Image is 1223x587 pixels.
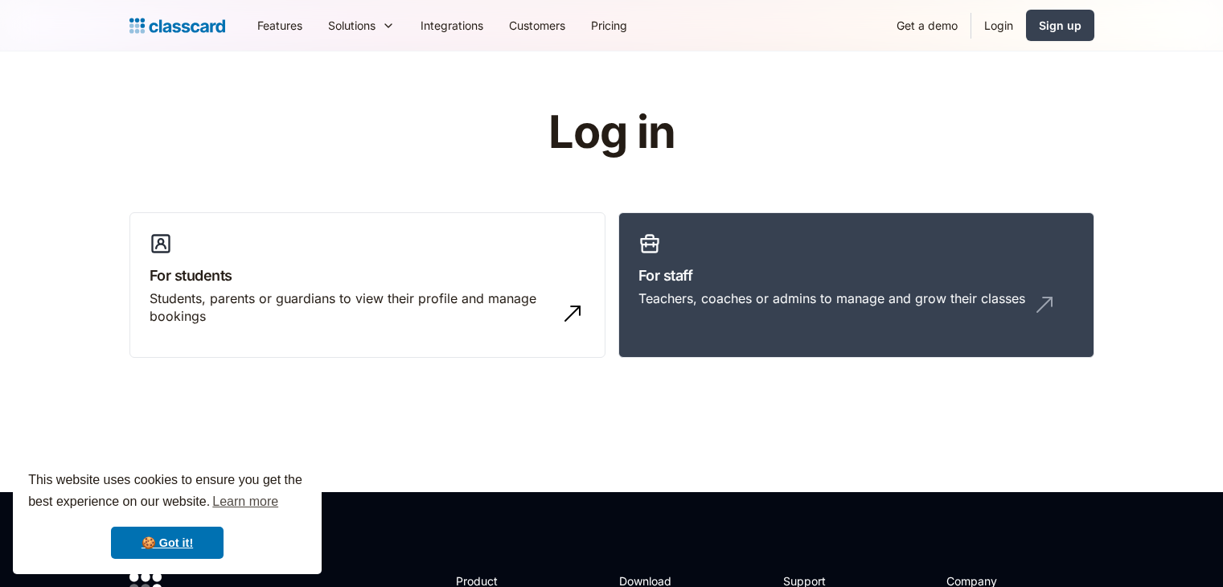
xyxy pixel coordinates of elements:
a: Get a demo [884,7,971,43]
a: dismiss cookie message [111,527,224,559]
a: learn more about cookies [210,490,281,514]
h1: Log in [356,108,867,158]
a: Login [971,7,1026,43]
h3: For students [150,265,585,286]
a: For staffTeachers, coaches or admins to manage and grow their classes [618,212,1094,359]
a: home [129,14,225,37]
a: For studentsStudents, parents or guardians to view their profile and manage bookings [129,212,605,359]
div: Sign up [1039,17,1081,34]
a: Pricing [578,7,640,43]
div: Teachers, coaches or admins to manage and grow their classes [638,289,1025,307]
a: Integrations [408,7,496,43]
div: Solutions [315,7,408,43]
span: This website uses cookies to ensure you get the best experience on our website. [28,470,306,514]
div: Solutions [328,17,376,34]
a: Features [244,7,315,43]
a: Sign up [1026,10,1094,41]
div: Students, parents or guardians to view their profile and manage bookings [150,289,553,326]
a: Customers [496,7,578,43]
h3: For staff [638,265,1074,286]
div: cookieconsent [13,455,322,574]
